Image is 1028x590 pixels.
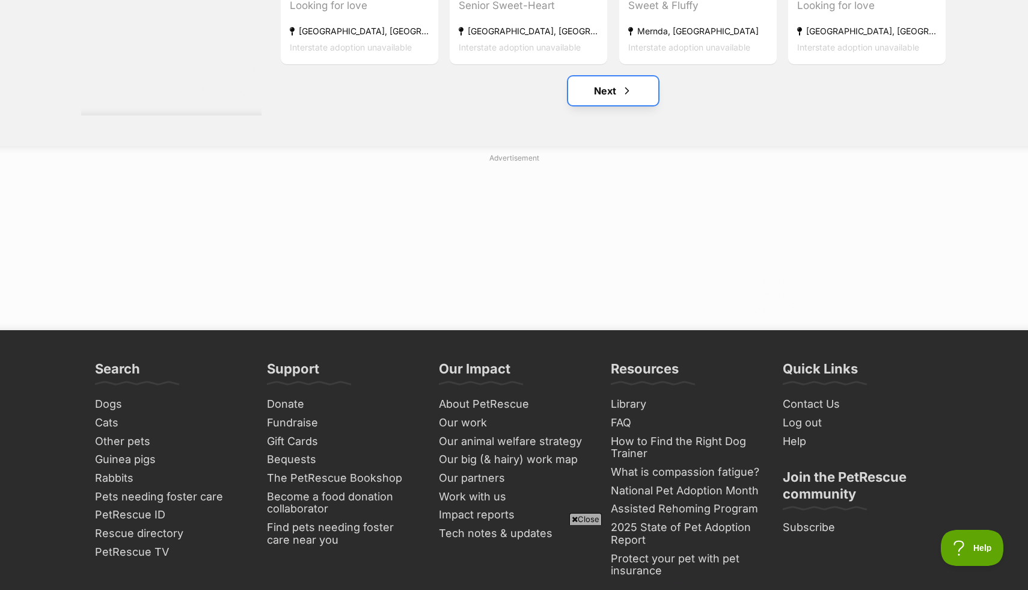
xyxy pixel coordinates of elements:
h3: Quick Links [783,360,858,384]
span: Interstate adoption unavailable [290,42,412,52]
h3: Search [95,360,140,384]
h3: Support [267,360,319,384]
a: Assisted Rehoming Program [606,500,766,518]
nav: Pagination [280,76,947,105]
strong: Mernda, [GEOGRAPHIC_DATA] [628,23,768,39]
a: Other pets [90,432,250,451]
a: PetRescue ID [90,506,250,524]
iframe: Help Scout Beacon - Open [941,530,1004,566]
h3: Join the PetRescue community [783,469,933,509]
a: Dogs [90,395,250,414]
iframe: Advertisement [295,530,733,584]
a: Find pets needing foster care near you [262,518,422,549]
a: Guinea pigs [90,450,250,469]
a: Gift Cards [262,432,422,451]
a: 2025 State of Pet Adoption Report [606,518,766,549]
h3: Resources [611,360,679,384]
a: Our animal welfare strategy [434,432,594,451]
a: Help [778,432,938,451]
strong: [GEOGRAPHIC_DATA], [GEOGRAPHIC_DATA] [290,23,429,39]
strong: [GEOGRAPHIC_DATA], [GEOGRAPHIC_DATA] [797,23,937,39]
iframe: Advertisement [222,168,806,318]
a: Our partners [434,469,594,488]
span: Interstate adoption unavailable [797,42,919,52]
span: Interstate adoption unavailable [628,42,750,52]
a: Impact reports [434,506,594,524]
a: Rescue directory [90,524,250,543]
a: Work with us [434,488,594,506]
a: Become a food donation collaborator [262,488,422,518]
a: Fundraise [262,414,422,432]
a: Cats [90,414,250,432]
a: Log out [778,414,938,432]
a: PetRescue TV [90,543,250,562]
a: How to Find the Right Dog Trainer [606,432,766,463]
a: Next page [568,76,658,105]
span: Interstate adoption unavailable [459,42,581,52]
span: Close [569,513,602,525]
a: The PetRescue Bookshop [262,469,422,488]
a: Our big (& hairy) work map [434,450,594,469]
a: Subscribe [778,518,938,537]
h3: Our Impact [439,360,510,384]
a: About PetRescue [434,395,594,414]
a: What is compassion fatigue? [606,463,766,482]
a: National Pet Adoption Month [606,482,766,500]
a: Pets needing foster care [90,488,250,506]
a: Rabbits [90,469,250,488]
a: Contact Us [778,395,938,414]
a: Our work [434,414,594,432]
a: FAQ [606,414,766,432]
a: Donate [262,395,422,414]
strong: [GEOGRAPHIC_DATA], [GEOGRAPHIC_DATA] [459,23,598,39]
a: Library [606,395,766,414]
a: Bequests [262,450,422,469]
